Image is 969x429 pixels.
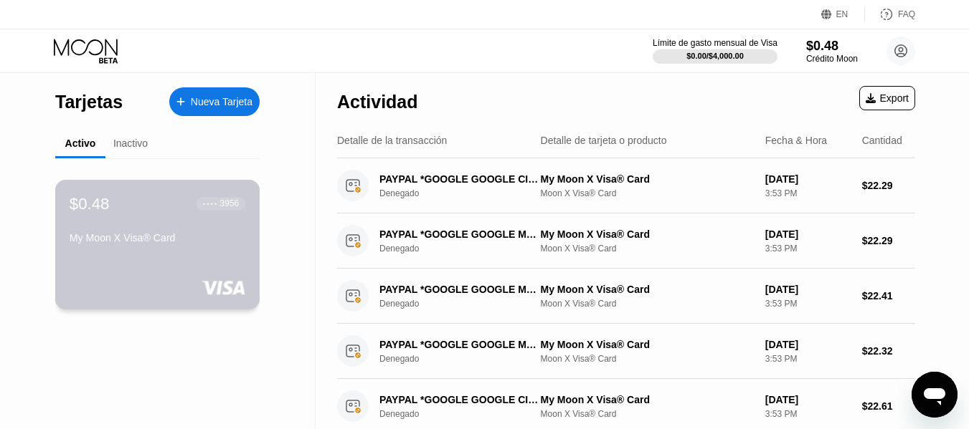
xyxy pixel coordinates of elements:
div: PAYPAL *GOOGLE GOOGLE MEXICO CITY MXDenegadoMy Moon X Visa® CardMoon X Visa® Card[DATE]3:53 PM$22.41 [337,269,915,324]
div: Detalle de la transacción [337,135,447,146]
div: Denegado [379,188,552,198]
div: Moon X Visa® Card [541,188,754,198]
div: My Moon X Visa® Card [541,339,754,350]
div: [DATE] [765,228,851,240]
div: Actividad [337,92,418,112]
div: Activo [65,138,96,149]
div: PAYPAL *GOOGLE GOOGLE MEXICO CITY MX [379,284,540,295]
div: Denegado [379,299,552,309]
div: Detalle de tarjeta o producto [541,135,667,146]
div: Moon X Visa® Card [541,409,754,419]
div: $0.48 [806,39,858,54]
div: 3:53 PM [765,244,851,254]
div: PAYPAL *GOOGLE GOOGLE CIUDAD DE [GEOGRAPHIC_DATA] [379,394,540,405]
div: My Moon X Visa® Card [541,228,754,240]
div: [DATE] [765,173,851,185]
div: My Moon X Visa® Card [70,232,245,244]
div: Crédito Moon [806,54,858,64]
div: PAYPAL *GOOGLE GOOGLE MEXICO CITY MXDenegadoMy Moon X Visa® CardMoon X Visa® Card[DATE]3:53 PM$22.29 [337,213,915,269]
div: FAQ [865,7,915,21]
div: Inactivo [113,138,148,149]
div: [DATE] [765,284,851,295]
div: [DATE] [765,339,851,350]
iframe: Botón para iniciar la ventana de mensajería [912,372,958,418]
div: Nueva Tarjeta [191,96,252,108]
div: PAYPAL *GOOGLE GOOGLE MEXICO CITY MX [379,228,540,240]
div: Denegado [379,409,552,419]
div: Export [859,86,915,110]
div: EN [836,9,849,19]
div: $0.48Crédito Moon [806,39,858,64]
div: 3956 [219,198,239,208]
div: 3:53 PM [765,188,851,198]
div: Cantidad [862,135,902,146]
div: $0.00 / $4,000.00 [686,52,744,60]
div: My Moon X Visa® Card [541,394,754,405]
div: $0.48 [70,194,110,213]
div: 3:53 PM [765,409,851,419]
div: Moon X Visa® Card [541,244,754,254]
div: FAQ [898,9,915,19]
div: 3:53 PM [765,354,851,364]
div: ● ● ● ● [203,201,217,206]
div: Límite de gasto mensual de Visa [653,38,777,48]
div: PAYPAL *GOOGLE GOOGLE MEXICO CITY MXDenegadoMy Moon X Visa® CardMoon X Visa® Card[DATE]3:53 PM$22.32 [337,324,915,379]
div: 3:53 PM [765,299,851,309]
div: My Moon X Visa® Card [541,173,754,185]
div: PAYPAL *GOOGLE GOOGLE MEXICO CITY MX [379,339,540,350]
div: Moon X Visa® Card [541,299,754,309]
div: Nueva Tarjeta [169,87,260,116]
div: $22.41 [862,290,915,302]
div: Export [866,92,909,104]
div: PAYPAL *GOOGLE GOOGLE CIUDAD DE [GEOGRAPHIC_DATA] [379,173,540,185]
div: [DATE] [765,394,851,405]
div: Denegado [379,354,552,364]
div: $22.61 [862,400,915,412]
div: $22.29 [862,180,915,191]
div: Moon X Visa® Card [541,354,754,364]
div: $0.48● ● ● ●3956My Moon X Visa® Card [56,180,259,309]
div: Fecha & Hora [765,135,827,146]
div: My Moon X Visa® Card [541,284,754,295]
div: $22.32 [862,345,915,357]
div: Denegado [379,244,552,254]
div: EN [821,7,865,21]
div: PAYPAL *GOOGLE GOOGLE CIUDAD DE [GEOGRAPHIC_DATA]DenegadoMy Moon X Visa® CardMoon X Visa® Card[DA... [337,158,915,213]
div: Límite de gasto mensual de Visa$0.00/$4,000.00 [653,38,777,64]
div: Tarjetas [55,92,123,112]
div: $22.29 [862,235,915,246]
